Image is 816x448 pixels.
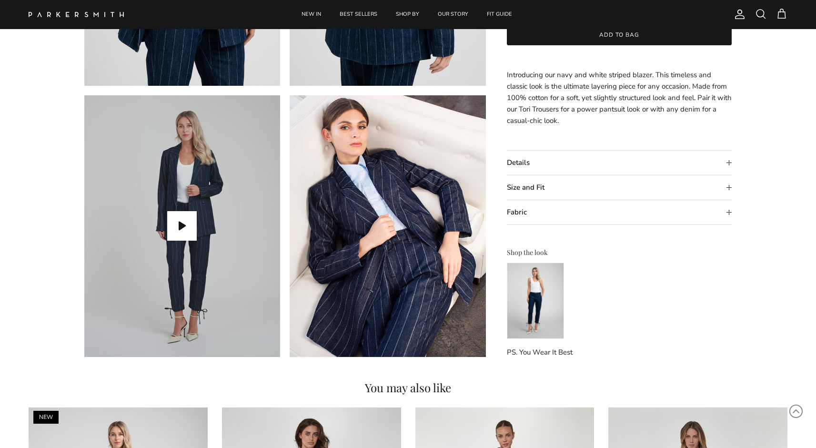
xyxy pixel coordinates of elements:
[507,69,732,126] p: Introducing our navy and white striped blazer. This timeless and classic look is the ultimate lay...
[507,346,732,358] p: PS. You Wear It Best
[507,263,564,339] img: Tori Crop Trouser Pinstripe
[167,211,197,241] button: Play video
[29,12,124,17] img: Parker Smith
[507,24,732,45] button: Add to bag
[730,9,745,20] a: Account
[507,249,732,257] h3: Shop the look
[507,200,732,224] summary: Fabric
[29,382,787,393] h4: You may also like
[507,175,732,200] summary: Size and Fit
[507,151,732,175] summary: Details
[789,404,803,418] svg: Scroll to Top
